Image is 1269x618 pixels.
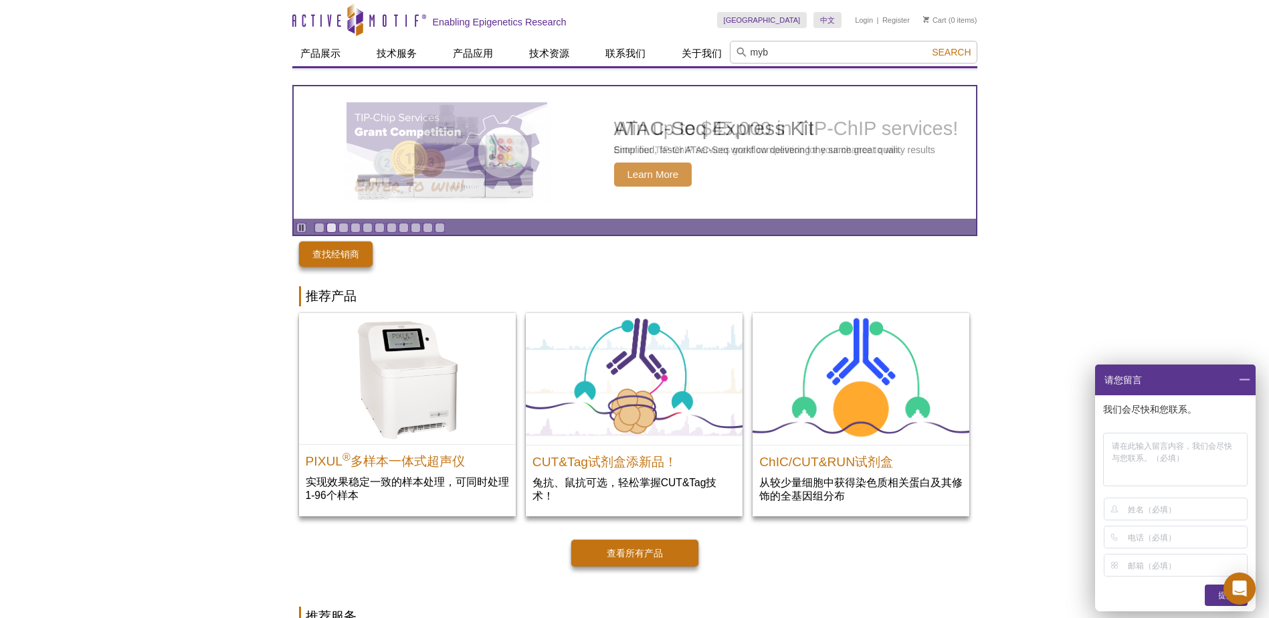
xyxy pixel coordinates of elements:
[753,313,969,516] a: ChIC/CUT&RUN Assay Kit ChIC/CUT&RUN试剂盒 从较少量细胞中获得染色质相关蛋白及其修饰的全基因组分布
[1103,365,1142,395] span: 请您留言
[571,540,698,566] a: 查看所有产品
[423,223,433,233] a: Go to slide 10
[855,15,873,25] a: Login
[932,47,971,58] span: Search
[928,46,975,58] button: Search
[411,223,421,233] a: Go to slide 9
[445,41,501,66] a: 产品应用
[375,223,385,233] a: Go to slide 6
[299,286,971,306] h2: 推荐产品
[730,41,977,64] input: Keyword, Cat. No.
[294,86,976,219] a: ATAC-Seq Express Kit ATAC-Seq Express Kit Simplified, faster ATAC-Seq workflow delivering the sam...
[759,476,963,503] p: 从较少量细胞中获得染色质相关蛋白及其修饰的全基因组分布
[299,313,516,516] a: PIXUL Multi-Sample Sonicator PIXUL®多样本一体式超声仪 实现效果稳定一致的样本处理，可同时处理1-96个样本
[1224,573,1256,605] div: Open Intercom Messenger
[923,15,947,25] a: Cart
[1103,403,1250,415] p: 我们会尽快和您联系。
[387,223,397,233] a: Go to slide 7
[526,313,743,445] img: CUT&Tag试剂盒添新品！
[717,12,807,28] a: [GEOGRAPHIC_DATA]
[314,223,324,233] a: Go to slide 1
[338,223,349,233] a: Go to slide 3
[292,41,349,66] a: 产品展示
[923,16,929,23] img: Your Cart
[299,313,516,444] img: PIXUL Multi-Sample Sonicator
[923,12,977,28] li: (0 items)
[532,449,736,469] h2: CUT&Tag试剂盒添新品！
[435,223,445,233] a: Go to slide 11
[399,223,409,233] a: Go to slide 8
[521,41,577,66] a: 技术资源
[813,12,842,28] a: 中文
[882,15,910,25] a: Register
[674,41,730,66] a: 关于我们
[369,41,425,66] a: 技术服务
[614,163,692,187] span: Learn More
[336,102,557,203] img: ATAC-Seq Express Kit
[299,241,373,267] a: 查找经销商
[326,223,336,233] a: Go to slide 2
[759,449,963,469] h2: ChIC/CUT&RUN试剂盒
[526,313,743,516] a: CUT&Tag试剂盒添新品！ CUT&Tag试剂盒添新品！ 兔抗、鼠抗可选，轻松掌握CUT&Tag技术！
[614,144,935,156] p: Simplified, faster ATAC-Seq workflow delivering the same great quality results
[1128,498,1245,520] input: 姓名（必填）
[433,16,567,28] h2: Enabling Epigenetics Research
[363,223,373,233] a: Go to slide 5
[597,41,654,66] a: 联系我们
[753,313,969,445] img: ChIC/CUT&RUN Assay Kit
[532,476,736,503] p: 兔抗、鼠抗可选，轻松掌握CUT&Tag技术！
[306,448,509,468] h2: PIXUL 多样本一体式超声仪
[1205,585,1248,606] div: 提交
[877,12,879,28] li: |
[1128,554,1245,576] input: 邮箱（必填）
[343,451,351,463] sup: ®
[306,475,509,502] p: 实现效果稳定一致的样本处理，可同时处理1-96个样本
[614,118,935,138] h2: ATAC-Seq Express Kit
[294,86,976,219] article: ATAC-Seq Express Kit
[296,223,306,233] a: Toggle autoplay
[1128,526,1245,548] input: 电话（必填）
[351,223,361,233] a: Go to slide 4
